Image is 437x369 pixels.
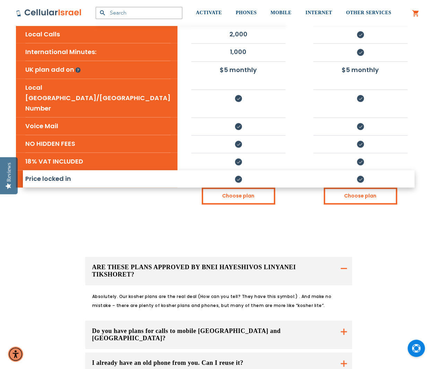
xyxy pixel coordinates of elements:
div: Reviews [6,162,12,182]
li: 1,000 [191,43,286,60]
span: OTHER SERVICES [346,10,391,15]
a: Choose plan [324,187,397,204]
li: $5 monthly [313,61,408,78]
span: MOBILE [271,10,292,15]
li: Price locked in [25,170,171,187]
span: ACTIVATE [196,10,222,15]
li: International Minutes: [25,43,171,61]
li: Voice Mail [25,117,171,135]
p: Absolutely. Our kosher plans are the real deal (How can you tell? They have this symbol:) . And m... [92,292,337,310]
img: Cellular Israel Logo [16,9,82,17]
img: q-icon.svg [75,62,80,78]
li: UK plan add on [25,61,171,79]
button: ARE THESE PLANS APPROVED BY BNEI HAYESHIVOS LINYANEI TIKSHORET? [85,257,352,285]
li: Local [GEOGRAPHIC_DATA]/[GEOGRAPHIC_DATA] Number [25,79,171,117]
li: 2,000 [191,26,286,42]
button: Do you have plans for calls to mobile [GEOGRAPHIC_DATA] and [GEOGRAPHIC_DATA]? [85,320,352,349]
li: $5 monthly [191,61,286,78]
div: Accessibility Menu [8,346,23,362]
span: INTERNET [305,10,332,15]
li: NO HIDDEN FEES [25,135,171,152]
li: Local Calls [25,25,171,43]
input: Search [96,7,182,19]
a: Choose plan [202,187,275,204]
span: PHONES [236,10,257,15]
li: 18% VAT INCLUDED [25,152,171,170]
